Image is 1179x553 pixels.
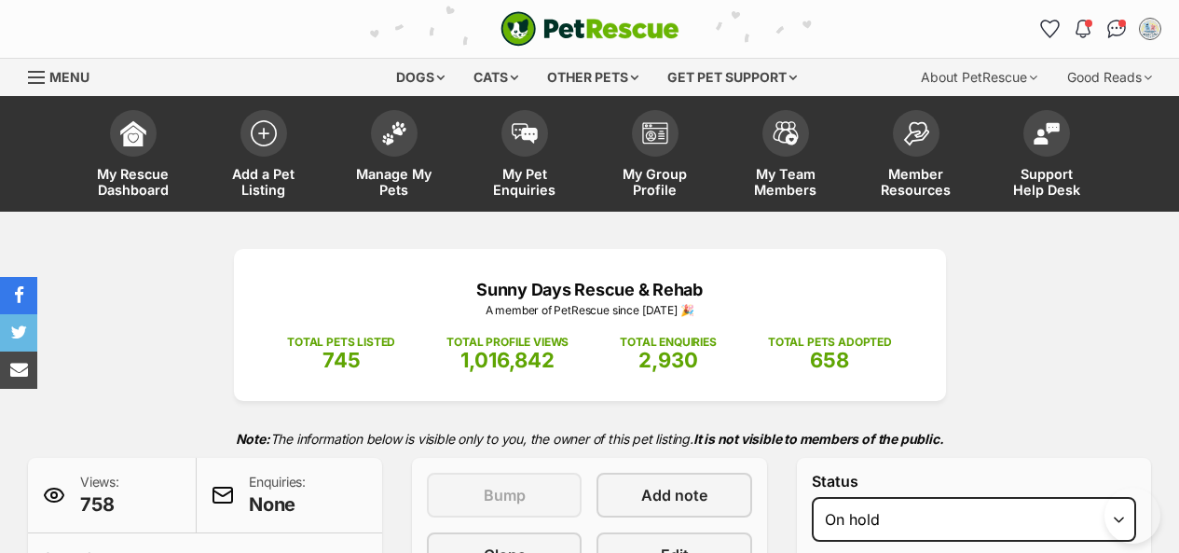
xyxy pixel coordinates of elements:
[249,491,306,518] span: None
[49,69,89,85] span: Menu
[654,59,810,96] div: Get pet support
[812,473,1136,490] label: Status
[773,121,799,145] img: team-members-icon-5396bd8760b3fe7c0b43da4ab00e1e3bb1a5d9ba89233759b79545d2d3fc5d0d.svg
[613,166,697,198] span: My Group Profile
[446,334,569,351] p: TOTAL PROFILE VIEWS
[1141,20,1159,38] img: Adoptions Team profile pic
[460,59,531,96] div: Cats
[1035,14,1064,44] a: Favourites
[851,101,981,212] a: Member Resources
[28,420,1151,458] p: The information below is visible only to you, the owner of this pet listing.
[874,166,958,198] span: Member Resources
[1005,166,1089,198] span: Support Help Desk
[120,120,146,146] img: dashboard-icon-eb2f2d2d3e046f16d808141f083e7271f6b2e854fb5c12c21221c1fb7104beca.svg
[744,166,828,198] span: My Team Members
[1035,14,1165,44] ul: Account quick links
[287,334,395,351] p: TOTAL PETS LISTED
[383,59,458,96] div: Dogs
[1034,122,1060,145] img: help-desk-icon-fdf02630f3aa405de69fd3d07c3f3aa587a6932b1a1747fa1d2bba05be0121f9.svg
[500,11,679,47] a: PetRescue
[199,101,329,212] a: Add a Pet Listing
[28,59,103,92] a: Menu
[693,431,944,447] strong: It is not visible to members of the public.
[638,348,698,372] span: 2,930
[222,166,306,198] span: Add a Pet Listing
[381,121,407,145] img: manage-my-pets-icon-02211641906a0b7f246fdf0571729dbe1e7629f14944591b6c1af311fb30b64b.svg
[768,334,892,351] p: TOTAL PETS ADOPTED
[512,123,538,144] img: pet-enquiries-icon-7e3ad2cf08bfb03b45e93fb7055b45f3efa6380592205ae92323e6603595dc1f.svg
[262,302,918,319] p: A member of PetRescue since [DATE] 🎉
[460,348,555,372] span: 1,016,842
[590,101,720,212] a: My Group Profile
[236,431,270,447] strong: Note:
[642,122,668,145] img: group-profile-icon-3fa3cf56718a62981997c0bc7e787c4b2cf8bcc04b72c1350f741eb67cf2f40e.svg
[903,121,929,146] img: member-resources-icon-8e73f808a243e03378d46382f2149f9095a855e16c252ad45f914b54edf8863c.svg
[620,334,716,351] p: TOTAL ENQUIRIES
[80,491,119,518] span: 758
[68,101,199,212] a: My Rescue Dashboard
[500,11,679,47] img: logo-cat-932fe2b9b8326f06289b0f2fb663e598f794de774fb13d1741a6617ecf9a85b4.svg
[720,101,851,212] a: My Team Members
[1068,14,1098,44] button: Notifications
[322,348,361,372] span: 745
[534,59,651,96] div: Other pets
[91,166,175,198] span: My Rescue Dashboard
[596,473,751,518] a: Add note
[427,473,582,518] button: Bump
[484,484,526,506] span: Bump
[459,101,590,212] a: My Pet Enquiries
[80,473,119,518] p: Views:
[1135,14,1165,44] button: My account
[249,473,306,518] p: Enquiries:
[1054,59,1165,96] div: Good Reads
[908,59,1050,96] div: About PetRescue
[1107,20,1127,38] img: chat-41dd97257d64d25036548639549fe6c8038ab92f7586957e7f3b1b290dea8141.svg
[1076,20,1090,38] img: notifications-46538b983faf8c2785f20acdc204bb7945ddae34d4c08c2a6579f10ce5e182be.svg
[329,101,459,212] a: Manage My Pets
[483,166,567,198] span: My Pet Enquiries
[251,120,277,146] img: add-pet-listing-icon-0afa8454b4691262ce3f59096e99ab1cd57d4a30225e0717b998d2c9b9846f56.svg
[1102,14,1131,44] a: Conversations
[352,166,436,198] span: Manage My Pets
[262,277,918,302] p: Sunny Days Rescue & Rehab
[1104,488,1160,544] iframe: Help Scout Beacon - Open
[810,348,849,372] span: 658
[981,101,1112,212] a: Support Help Desk
[641,484,707,506] span: Add note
